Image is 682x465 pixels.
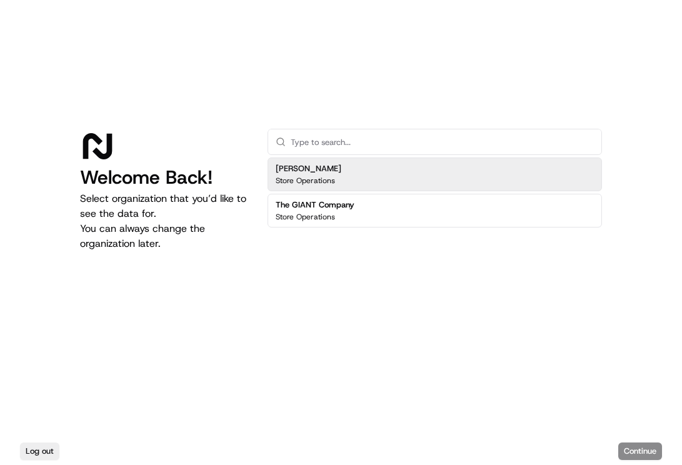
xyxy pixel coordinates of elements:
[276,163,341,174] h2: [PERSON_NAME]
[80,191,248,251] p: Select organization that you’d like to see the data for. You can always change the organization l...
[276,176,335,186] p: Store Operations
[276,199,354,211] h2: The GIANT Company
[268,155,602,230] div: Suggestions
[291,129,594,154] input: Type to search...
[20,442,59,460] button: Log out
[276,212,335,222] p: Store Operations
[80,166,248,189] h1: Welcome Back!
